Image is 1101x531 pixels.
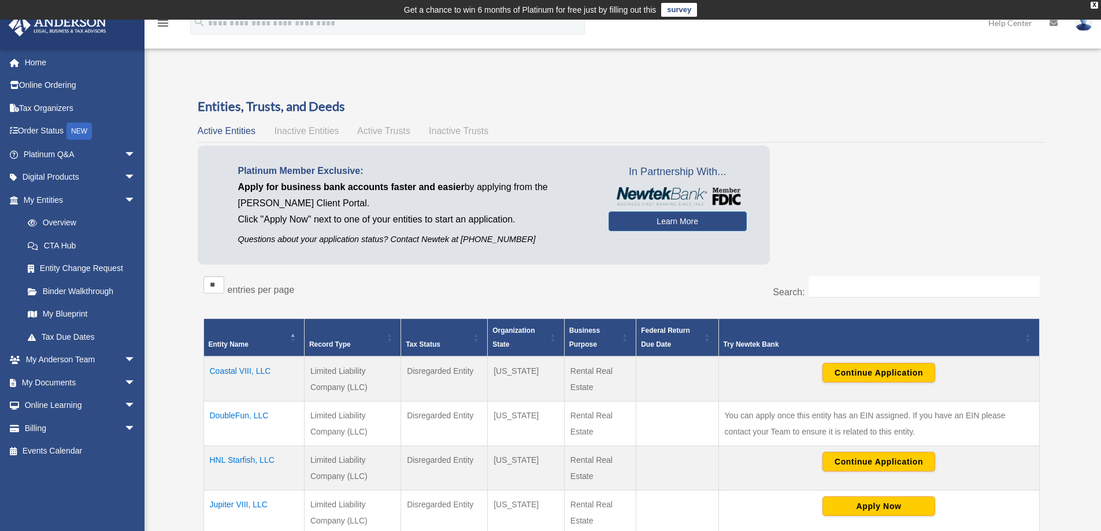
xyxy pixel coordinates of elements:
td: Limited Liability Company (LLC) [304,357,401,402]
th: Record Type: Activate to sort [304,319,401,357]
a: My Anderson Teamarrow_drop_down [8,348,153,372]
a: survey [661,3,697,17]
a: Events Calendar [8,440,153,463]
img: Anderson Advisors Platinum Portal [5,14,110,36]
h3: Entities, Trusts, and Deeds [198,98,1046,116]
span: arrow_drop_down [124,371,147,395]
td: DoubleFun, LLC [203,402,304,446]
a: My Documentsarrow_drop_down [8,371,153,394]
a: My Blueprint [16,303,147,326]
p: Platinum Member Exclusive: [238,163,591,179]
a: Tax Organizers [8,96,153,120]
span: Tax Status [406,340,440,348]
th: Entity Name: Activate to invert sorting [203,319,304,357]
td: Disregarded Entity [401,402,488,446]
span: Inactive Trusts [429,126,488,136]
a: Order StatusNEW [8,120,153,143]
span: arrow_drop_down [124,348,147,372]
span: arrow_drop_down [124,166,147,190]
span: arrow_drop_down [124,394,147,418]
p: by applying from the [PERSON_NAME] Client Portal. [238,179,591,211]
td: Rental Real Estate [564,446,636,491]
span: Entity Name [209,340,249,348]
span: arrow_drop_down [124,188,147,212]
button: Continue Application [822,363,935,383]
div: NEW [66,122,92,140]
img: User Pic [1075,14,1092,31]
th: Federal Return Due Date: Activate to sort [636,319,718,357]
a: menu [156,20,170,30]
a: Digital Productsarrow_drop_down [8,166,153,189]
a: Binder Walkthrough [16,280,147,303]
span: Organization State [492,326,535,348]
p: Questions about your application status? Contact Newtek at [PHONE_NUMBER] [238,232,591,247]
td: Disregarded Entity [401,357,488,402]
a: CTA Hub [16,234,147,257]
td: You can apply once this entity has an EIN assigned. If you have an EIN please contact your Team t... [718,402,1039,446]
a: Entity Change Request [16,257,147,280]
a: Platinum Q&Aarrow_drop_down [8,143,153,166]
td: [US_STATE] [488,446,565,491]
button: Continue Application [822,452,935,471]
td: HNL Starfish, LLC [203,446,304,491]
td: Disregarded Entity [401,446,488,491]
div: Get a chance to win 6 months of Platinum for free just by filling out this [404,3,657,17]
a: Learn More [609,211,747,231]
a: Online Ordering [8,74,153,97]
span: Federal Return Due Date [641,326,690,348]
a: Home [8,51,153,74]
td: Rental Real Estate [564,402,636,446]
span: Active Trusts [357,126,410,136]
button: Apply Now [822,496,935,516]
div: close [1091,2,1098,9]
span: Inactive Entities [274,126,339,136]
span: In Partnership With... [609,163,747,181]
span: Business Purpose [569,326,600,348]
span: Active Entities [198,126,255,136]
i: menu [156,16,170,30]
a: Online Learningarrow_drop_down [8,394,153,417]
p: Click "Apply Now" next to one of your entities to start an application. [238,211,591,228]
th: Organization State: Activate to sort [488,319,565,357]
td: Coastal VIII, LLC [203,357,304,402]
label: entries per page [228,285,295,295]
td: Rental Real Estate [564,357,636,402]
td: Limited Liability Company (LLC) [304,446,401,491]
a: Overview [16,211,142,235]
td: Limited Liability Company (LLC) [304,402,401,446]
td: [US_STATE] [488,357,565,402]
span: Apply for business bank accounts faster and easier [238,182,465,192]
span: arrow_drop_down [124,143,147,166]
th: Try Newtek Bank : Activate to sort [718,319,1039,357]
img: NewtekBankLogoSM.png [614,187,741,206]
span: arrow_drop_down [124,417,147,440]
a: Billingarrow_drop_down [8,417,153,440]
div: Try Newtek Bank [724,337,1022,351]
a: Tax Due Dates [16,325,147,348]
i: search [193,16,206,28]
td: [US_STATE] [488,402,565,446]
label: Search: [773,287,805,297]
a: My Entitiesarrow_drop_down [8,188,147,211]
th: Tax Status: Activate to sort [401,319,488,357]
span: Record Type [309,340,351,348]
th: Business Purpose: Activate to sort [564,319,636,357]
